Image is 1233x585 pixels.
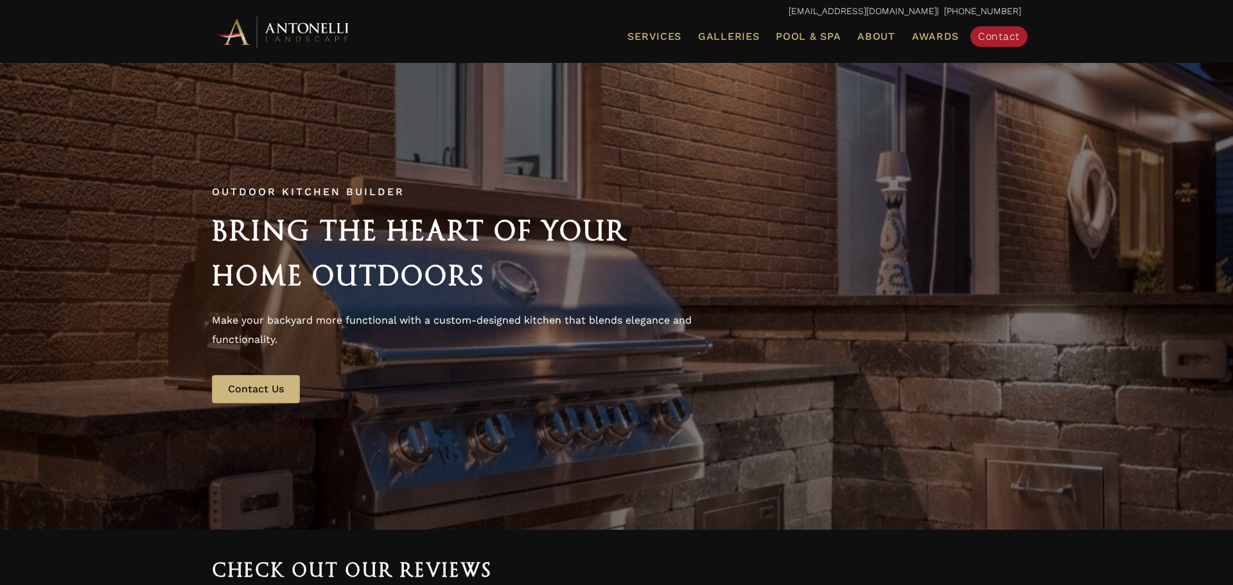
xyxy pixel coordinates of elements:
span: Bring the Heart of Your Home Outdoors [212,214,628,292]
img: Antonelli Horizontal Logo [212,14,353,49]
span: Pool & Spa [776,30,841,42]
a: About [852,28,900,45]
span: Contact [978,30,1020,42]
a: Awards [907,28,964,45]
span: Services [627,31,681,42]
a: Contact Us [212,375,300,403]
span: Contact Us [228,383,284,395]
span: Make your backyard more functional with a custom-designed kitchen that blends elegance and functi... [212,314,692,345]
a: Contact [970,26,1027,47]
p: | [PHONE_NUMBER] [212,3,1021,20]
span: Galleries [698,30,759,42]
span: About [857,31,895,42]
a: Pool & Spa [771,28,846,45]
span: Outdoor Kitchen Builder [212,186,405,198]
a: Galleries [693,28,764,45]
a: [EMAIL_ADDRESS][DOMAIN_NAME] [789,6,937,16]
a: Services [622,28,686,45]
span: Check out our reviews [212,559,493,581]
span: Awards [912,30,959,42]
